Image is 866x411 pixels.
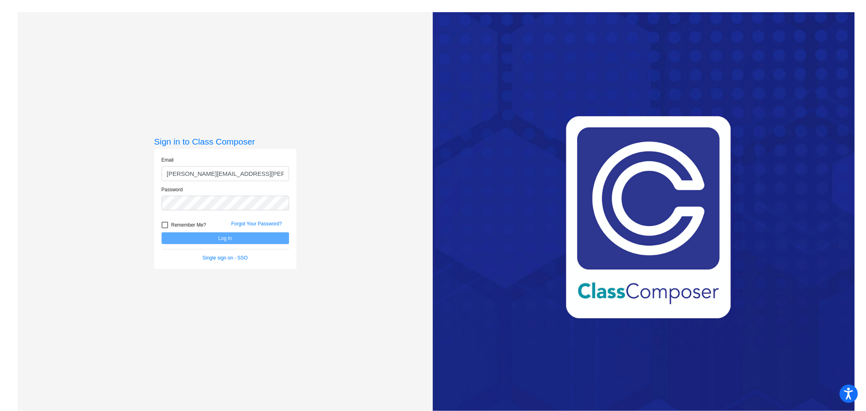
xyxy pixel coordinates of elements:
a: Forgot Your Password? [231,221,282,227]
a: Single sign on - SSO [203,255,248,261]
button: Log In [162,232,289,244]
span: Remember Me? [171,220,206,230]
h3: Sign in to Class Composer [154,136,296,147]
label: Password [162,186,183,193]
label: Email [162,156,174,164]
